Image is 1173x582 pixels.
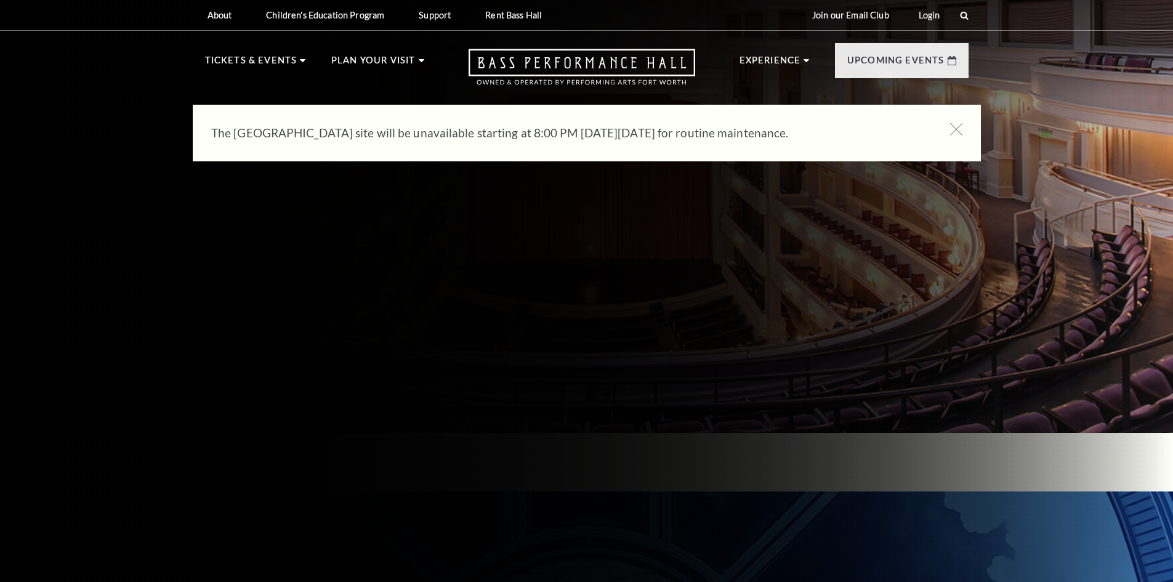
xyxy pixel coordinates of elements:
p: Support [419,10,451,20]
p: Upcoming Events [847,53,945,75]
p: Rent Bass Hall [485,10,542,20]
p: About [208,10,232,20]
p: Experience [740,53,801,75]
p: The [GEOGRAPHIC_DATA] site will be unavailable starting at 8:00 PM [DATE][DATE] for routine maint... [211,123,925,143]
p: Tickets & Events [205,53,297,75]
p: Children's Education Program [266,10,384,20]
p: Plan Your Visit [331,53,416,75]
